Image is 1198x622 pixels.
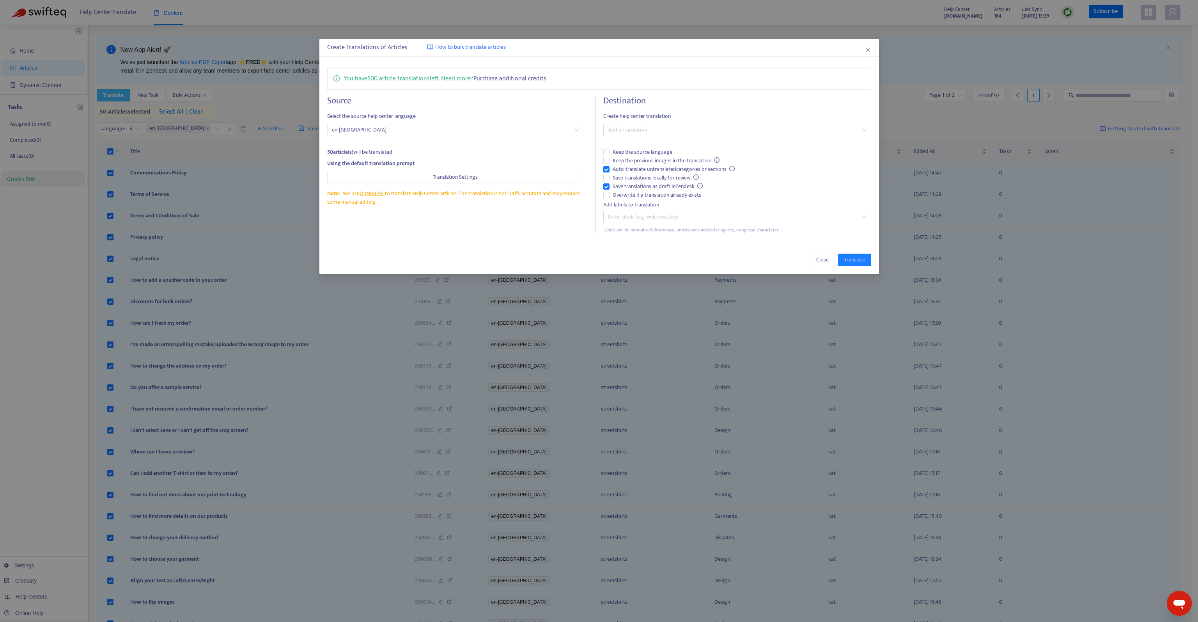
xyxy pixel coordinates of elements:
span: en-gb [332,124,579,136]
span: How to bulk translate articles [435,43,506,52]
a: OpenAI API [359,189,385,198]
span: info-circle [693,174,699,180]
span: Close [816,256,828,264]
span: Note: [327,189,340,198]
a: Purchase additional credits [473,73,546,84]
span: Translation Settings [432,173,477,181]
div: We use to translate Help Center articles. The translation is not 100% accurate and may require so... [327,189,583,206]
span: Overwrite if a translation already exists [609,191,704,199]
span: Auto-translate untranslated categories or sections [609,165,738,174]
div: Labels will be normalized (lowercase, underscores instead of spaces, no special characters). [603,226,871,234]
span: Select the source help center language [327,112,583,121]
span: close [865,47,871,53]
button: Translate [838,254,871,266]
h4: Destination [603,96,871,106]
span: Create help center translation [603,112,871,121]
span: Keep the source language [609,148,675,156]
span: info-circle [333,74,340,82]
span: Keep the previous images in the translation [609,156,723,165]
p: You have 500 article translations left. Need more? [344,74,546,84]
button: Close [810,254,835,266]
div: Add labels to translation [603,201,871,209]
h4: Source [327,96,583,106]
div: will be translated [327,148,583,156]
button: Translation Settings [327,171,583,183]
strong: 50 article(s) [327,148,353,156]
iframe: Bouton de lancement de la fenêtre de messagerie, conversation en cours [1167,591,1192,616]
span: info-circle [697,183,703,188]
button: Close [863,46,872,54]
span: info-circle [729,166,735,171]
div: Using the default translation prompt [327,159,583,168]
a: How to bulk translate articles [427,43,506,52]
span: Save translations as draft in Zendesk [609,182,706,191]
img: image-link [427,44,433,50]
span: Save translations locally for review [609,174,702,182]
div: Create Translations of Articles [327,43,871,52]
span: info-circle [714,157,720,163]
